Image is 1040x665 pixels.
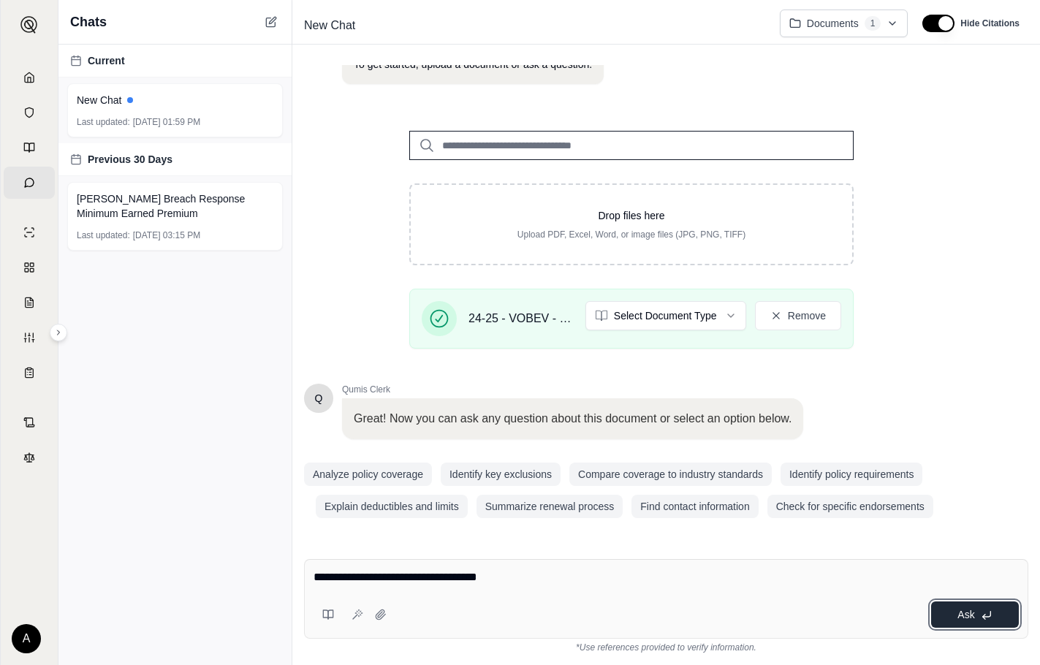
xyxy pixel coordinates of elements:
[315,391,323,406] span: Hello
[304,463,432,486] button: Analyze policy coverage
[4,441,55,474] a: Legal Search Engine
[4,251,55,284] a: Policy Comparisons
[298,14,768,37] div: Edit Title
[88,152,172,167] span: Previous 30 Days
[807,16,859,31] span: Documents
[865,16,881,31] span: 1
[434,229,829,240] p: Upload PDF, Excel, Word, or image files (JPG, PNG, TIFF)
[4,132,55,164] a: Prompt Library
[20,16,38,34] img: Expand sidebar
[133,116,200,128] span: [DATE] 01:59 PM
[50,324,67,341] button: Expand sidebar
[70,12,107,32] span: Chats
[931,601,1019,628] button: Ask
[4,406,55,438] a: Contract Analysis
[441,463,561,486] button: Identify key exclusions
[133,229,200,241] span: [DATE] 03:15 PM
[569,463,772,486] button: Compare coverage to industry standards
[4,357,55,389] a: Coverage Table
[304,639,1028,653] div: *Use references provided to verify information.
[316,495,468,518] button: Explain deductibles and limits
[15,10,44,39] button: Expand sidebar
[77,93,121,107] span: New Chat
[12,624,41,653] div: A
[4,322,55,354] a: Custom Report
[342,384,803,395] span: Qumis Clerk
[88,53,125,68] span: Current
[767,495,933,518] button: Check for specific endorsements
[755,301,841,330] button: Remove
[4,216,55,248] a: Single Policy
[4,286,55,319] a: Claim Coverage
[77,191,273,221] span: [PERSON_NAME] Breach Response Minimum Earned Premium
[957,609,974,620] span: Ask
[298,14,361,37] span: New Chat
[4,96,55,129] a: Documents Vault
[477,495,623,518] button: Summarize renewal process
[4,167,55,199] a: Chat
[77,229,130,241] span: Last updated:
[354,410,792,427] p: Great! Now you can ask any question about this document or select an option below.
[468,310,574,327] span: 24-25 - VOBEV - Cyber Policy.pdf
[4,61,55,94] a: Home
[631,495,758,518] button: Find contact information
[262,13,280,31] button: New Chat
[781,463,922,486] button: Identify policy requirements
[780,9,908,37] button: Documents1
[434,208,829,223] p: Drop files here
[960,18,1020,29] span: Hide Citations
[354,57,592,72] p: To get started, upload a document or ask a question.
[77,116,130,128] span: Last updated:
